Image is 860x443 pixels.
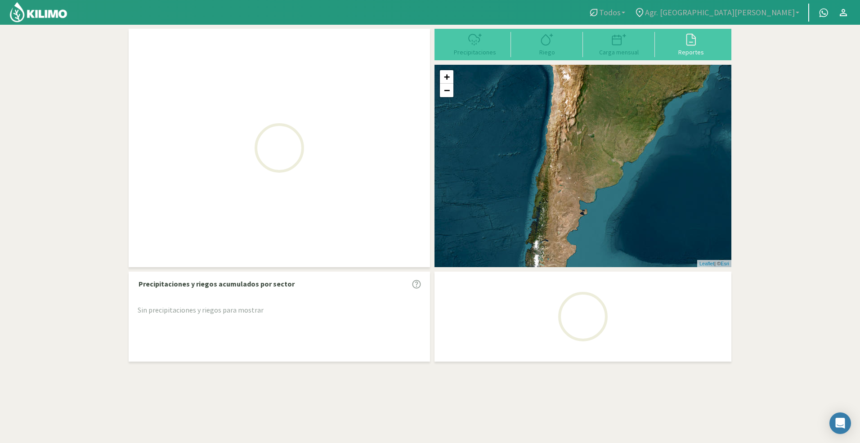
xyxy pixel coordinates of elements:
img: Kilimo [9,1,68,23]
a: Zoom in [440,70,453,84]
div: Reportes [658,49,724,55]
h5: Sin precipitaciones y riegos para mostrar [138,306,421,314]
div: Carga mensual [586,49,652,55]
div: Riego [514,49,580,55]
button: Precipitaciones [439,32,511,56]
button: Reportes [655,32,727,56]
a: Esri [721,261,729,266]
img: Loading... [538,272,628,362]
span: Agr. [GEOGRAPHIC_DATA][PERSON_NAME] [645,8,795,17]
img: Loading... [234,103,324,193]
span: Todos [599,8,621,17]
a: Leaflet [699,261,714,266]
a: Zoom out [440,84,453,97]
button: Riego [511,32,583,56]
button: Carga mensual [583,32,655,56]
div: | © [697,260,731,268]
div: Open Intercom Messenger [829,412,851,434]
div: Precipitaciones [442,49,508,55]
p: Precipitaciones y riegos acumulados por sector [139,278,295,289]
